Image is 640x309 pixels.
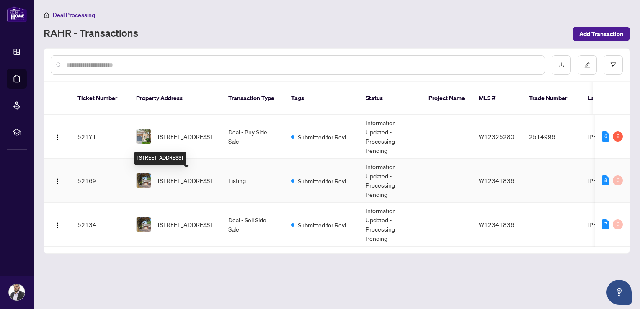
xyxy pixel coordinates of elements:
[129,82,222,115] th: Property Address
[558,62,564,68] span: download
[158,132,212,141] span: [STREET_ADDRESS]
[359,115,422,159] td: Information Updated - Processing Pending
[613,131,623,142] div: 8
[522,115,581,159] td: 2514996
[613,219,623,229] div: 0
[71,203,129,247] td: 52134
[7,6,27,22] img: logo
[479,221,514,228] span: W12341836
[158,176,212,185] span: [STREET_ADDRESS]
[51,218,64,231] button: Logo
[54,134,61,141] img: Logo
[71,115,129,159] td: 52171
[51,130,64,143] button: Logo
[222,159,284,203] td: Listing
[359,203,422,247] td: Information Updated - Processing Pending
[573,27,630,41] button: Add Transaction
[44,26,138,41] a: RAHR - Transactions
[359,82,422,115] th: Status
[158,220,212,229] span: [STREET_ADDRESS]
[479,133,514,140] span: W12325280
[222,82,284,115] th: Transaction Type
[422,82,472,115] th: Project Name
[602,175,609,185] div: 8
[71,82,129,115] th: Ticket Number
[610,62,616,68] span: filter
[472,82,522,115] th: MLS #
[606,280,632,305] button: Open asap
[9,284,25,300] img: Profile Icon
[522,82,581,115] th: Trade Number
[298,176,352,185] span: Submitted for Review
[613,175,623,185] div: 0
[298,220,352,229] span: Submitted for Review
[44,12,49,18] span: home
[137,129,151,144] img: thumbnail-img
[359,159,422,203] td: Information Updated - Processing Pending
[54,178,61,185] img: Logo
[284,82,359,115] th: Tags
[422,115,472,159] td: -
[578,55,597,75] button: edit
[522,159,581,203] td: -
[51,174,64,187] button: Logo
[222,203,284,247] td: Deal - Sell Side Sale
[422,159,472,203] td: -
[134,152,186,165] div: [STREET_ADDRESS]
[552,55,571,75] button: download
[222,115,284,159] td: Deal - Buy Side Sale
[522,203,581,247] td: -
[53,11,95,19] span: Deal Processing
[602,219,609,229] div: 7
[137,217,151,232] img: thumbnail-img
[479,177,514,184] span: W12341836
[584,62,590,68] span: edit
[602,131,609,142] div: 6
[422,203,472,247] td: -
[298,132,352,142] span: Submitted for Review
[71,159,129,203] td: 52169
[137,173,151,188] img: thumbnail-img
[604,55,623,75] button: filter
[579,27,623,41] span: Add Transaction
[54,222,61,229] img: Logo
